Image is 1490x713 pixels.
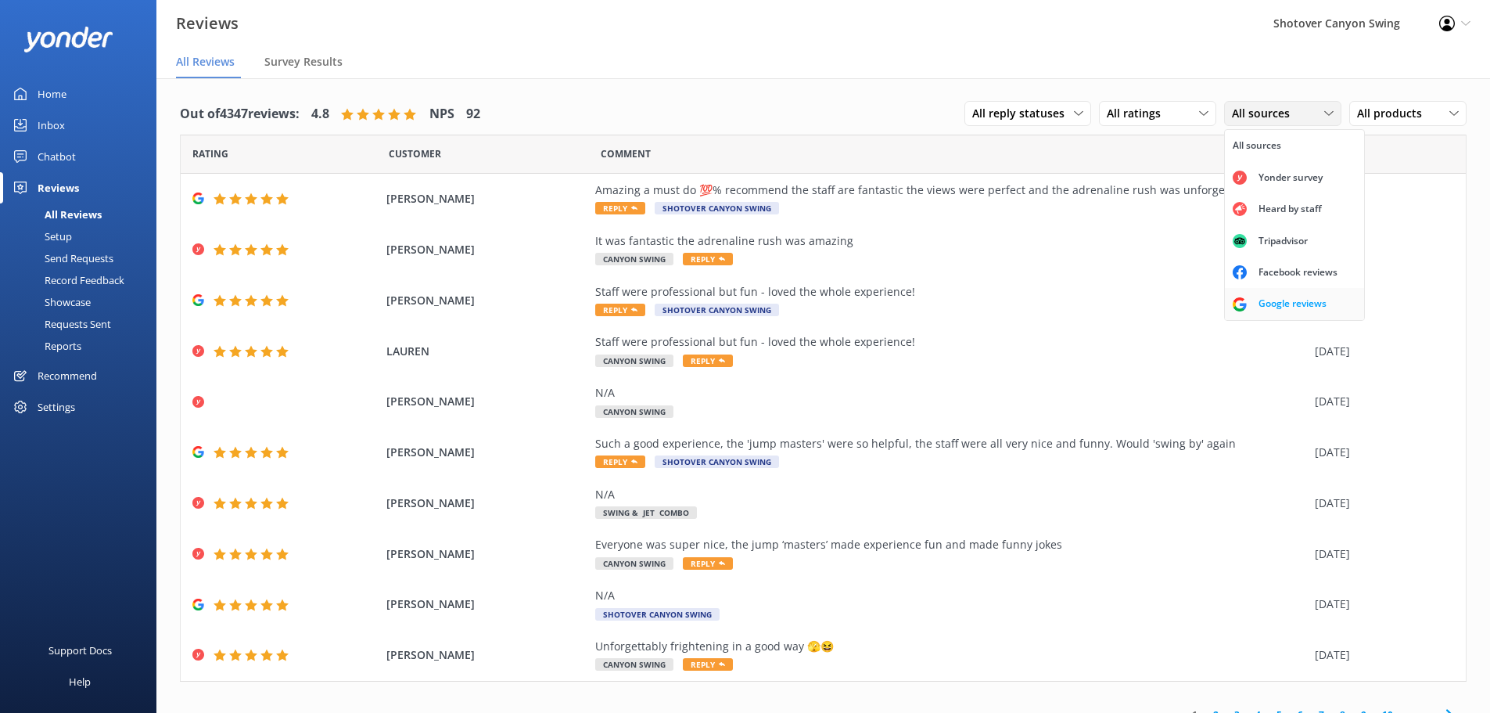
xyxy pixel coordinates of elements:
span: All reply statuses [972,105,1074,122]
div: Setup [9,225,72,247]
div: [DATE] [1315,546,1446,563]
h4: Out of 4347 reviews: [180,104,300,124]
div: Tripadvisor [1247,233,1319,249]
div: Home [38,78,66,110]
span: [PERSON_NAME] [386,444,588,461]
span: Canyon Swing [595,253,673,265]
div: Settings [38,391,75,423]
span: Shotover Canyon Swing [655,456,779,468]
div: Chatbot [38,141,76,172]
div: It was fantastic the adrenaline rush was amazing [595,232,1307,250]
h4: NPS [429,104,454,124]
span: Canyon Swing [595,557,673,570]
div: [DATE] [1315,495,1446,512]
div: Google reviews [1247,296,1338,311]
div: N/A [595,384,1307,402]
span: Question [601,146,651,161]
div: [DATE] [1315,343,1446,360]
a: Record Feedback [9,269,156,291]
span: All Reviews [176,54,235,70]
span: [PERSON_NAME] [386,646,588,664]
span: Reply [595,202,645,214]
h3: Reviews [176,11,239,36]
span: [PERSON_NAME] [386,292,588,309]
div: N/A [595,587,1307,604]
a: All Reviews [9,203,156,225]
div: Reviews [38,172,79,203]
div: Recommend [38,360,97,391]
div: All sources [1233,138,1281,153]
h4: 92 [466,104,480,124]
a: Requests Sent [9,313,156,335]
div: Reports [9,335,81,357]
a: Send Requests [9,247,156,269]
div: Such a good experience, the 'jump masters' were so helpful, the staff were all very nice and funn... [595,435,1307,452]
div: Send Requests [9,247,113,269]
span: Reply [683,253,733,265]
span: All products [1357,105,1431,122]
span: All ratings [1107,105,1170,122]
div: Inbox [38,110,65,141]
span: LAUREN [386,343,588,360]
span: Canyon Swing [595,405,673,418]
span: Reply [683,557,733,570]
span: Reply [683,658,733,671]
span: [PERSON_NAME] [386,190,588,207]
div: [DATE] [1315,444,1446,461]
a: Setup [9,225,156,247]
div: [DATE] [1315,646,1446,664]
div: [DATE] [1315,596,1446,613]
span: Reply [595,304,645,316]
span: Shotover Canyon Swing [595,608,720,621]
span: [PERSON_NAME] [386,393,588,410]
span: All sources [1232,105,1299,122]
div: [DATE] [1315,292,1446,309]
span: Canyon Swing [595,355,673,367]
div: Staff were professional but fun - loved the whole experience! [595,333,1307,351]
div: Staff were professional but fun - loved the whole experience! [595,283,1307,301]
a: Reports [9,335,156,357]
span: [PERSON_NAME] [386,546,588,563]
div: Facebook reviews [1247,265,1349,280]
div: [DATE] [1315,190,1446,207]
div: [DATE] [1315,241,1446,258]
div: Record Feedback [9,269,124,291]
div: Amazing a must do 💯% recommend the staff are fantastic the views were perfect and the adrenaline ... [595,182,1307,199]
span: Reply [683,355,733,367]
span: Survey Results [264,54,343,70]
img: yonder-white-logo.png [23,27,113,52]
div: [DATE] [1315,393,1446,410]
span: Date [192,146,228,161]
span: Shotover Canyon Swing [655,202,779,214]
span: Reply [595,456,645,468]
span: [PERSON_NAME] [386,241,588,258]
a: Showcase [9,291,156,313]
div: Yonder survey [1247,170,1334,185]
span: [PERSON_NAME] [386,596,588,613]
div: N/A [595,486,1307,503]
div: All Reviews [9,203,102,225]
div: Heard by staff [1247,201,1334,217]
span: Date [389,146,441,161]
div: Help [69,666,91,697]
div: Requests Sent [9,313,111,335]
span: [PERSON_NAME] [386,495,588,512]
div: Everyone was super nice, the jump ‘masters’ made experience fun and made funny jokes [595,536,1307,553]
span: Swing & Jet Combo [595,506,697,519]
span: Shotover Canyon Swing [655,304,779,316]
h4: 4.8 [311,104,329,124]
div: Unforgettably frightening in a good way 🫣😆 [595,638,1307,655]
div: Showcase [9,291,91,313]
span: Canyon Swing [595,658,673,671]
div: Support Docs [48,635,112,666]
